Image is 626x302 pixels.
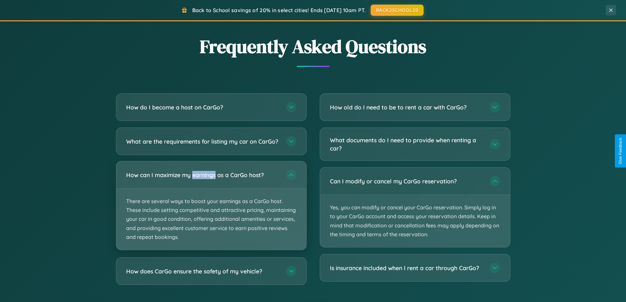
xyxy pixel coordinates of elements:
p: There are several ways to boost your earnings as a CarGo host. These include setting competitive ... [116,189,306,250]
h3: What documents do I need to provide when renting a car? [330,136,483,152]
h3: How do I become a host on CarGo? [126,103,279,111]
p: Yes, you can modify or cancel your CarGo reservation. Simply log in to your CarGo account and acc... [320,195,510,247]
h3: Can I modify or cancel my CarGo reservation? [330,177,483,185]
h3: How old do I need to be to rent a car with CarGo? [330,103,483,111]
h2: Frequently Asked Questions [116,34,510,59]
h3: How can I maximize my earnings as a CarGo host? [126,171,279,179]
h3: Is insurance included when I rent a car through CarGo? [330,264,483,272]
div: Give Feedback [618,138,623,164]
button: BACK2SCHOOL20 [371,5,424,16]
span: Back to School savings of 20% in select cities! Ends [DATE] 10am PT. [192,7,366,13]
h3: What are the requirements for listing my car on CarGo? [126,137,279,146]
h3: How does CarGo ensure the safety of my vehicle? [126,267,279,275]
